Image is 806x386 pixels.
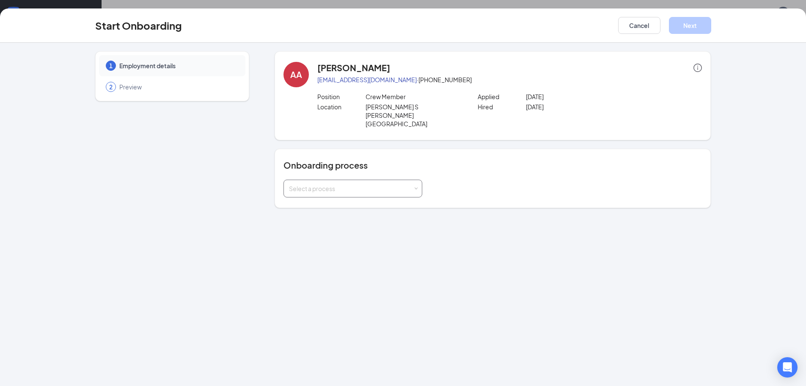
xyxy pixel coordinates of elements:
[317,62,390,74] h4: [PERSON_NAME]
[317,76,417,83] a: [EMAIL_ADDRESS][DOMAIN_NAME]
[693,64,702,72] span: info-circle
[317,75,702,84] p: · [PHONE_NUMBER]
[478,92,526,101] p: Applied
[526,103,622,111] p: [DATE]
[317,103,366,111] p: Location
[109,83,113,91] span: 2
[95,18,182,33] h3: Start Onboarding
[366,103,462,128] p: [PERSON_NAME] S [PERSON_NAME][GEOGRAPHIC_DATA]
[290,69,302,81] div: AA
[526,92,622,101] p: [DATE]
[317,92,366,101] p: Position
[283,159,702,171] h4: Onboarding process
[618,17,660,34] button: Cancel
[777,357,798,378] div: Open Intercom Messenger
[109,61,113,70] span: 1
[119,61,237,70] span: Employment details
[669,17,711,34] button: Next
[366,92,462,101] p: Crew Member
[119,83,237,91] span: Preview
[478,103,526,111] p: Hired
[289,184,413,193] div: Select a process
